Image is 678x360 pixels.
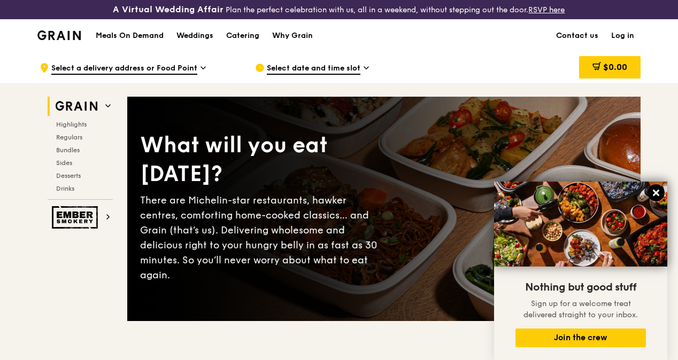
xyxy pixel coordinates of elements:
a: Catering [220,20,266,52]
span: Bundles [56,146,80,154]
span: Select a delivery address or Food Point [51,63,197,75]
div: Weddings [176,20,213,52]
div: Catering [226,20,259,52]
div: Plan the perfect celebration with us, all in a weekend, without stepping out the door. [113,4,565,15]
a: Why Grain [266,20,319,52]
img: DSC07876-Edit02-Large.jpeg [494,182,667,267]
span: Desserts [56,172,81,179]
div: What will you eat [DATE]? [140,131,384,189]
button: Join the crew [515,328,646,347]
h1: Meals On Demand [96,30,164,41]
span: Highlights [56,121,87,128]
img: Grain [37,30,81,40]
div: There are Michelin-star restaurants, hawker centres, comforting home-cooked classics… and Grain (... [140,193,384,283]
span: Select date and time slot [267,63,360,75]
span: Drinks [56,185,74,192]
span: Sides [56,159,72,167]
img: Ember Smokery web logo [52,206,101,229]
div: Why Grain [272,20,313,52]
span: Regulars [56,134,82,141]
a: GrainGrain [37,19,81,51]
span: Sign up for a welcome treat delivered straight to your inbox. [523,299,638,319]
a: Log in [605,20,641,52]
a: RSVP here [528,5,565,14]
a: Contact us [550,20,605,52]
h3: A Virtual Wedding Affair [113,4,224,15]
span: Nothing but good stuff [525,281,636,294]
span: $0.00 [603,62,627,72]
button: Close [648,184,665,201]
a: Weddings [170,20,220,52]
img: Grain web logo [52,97,101,116]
